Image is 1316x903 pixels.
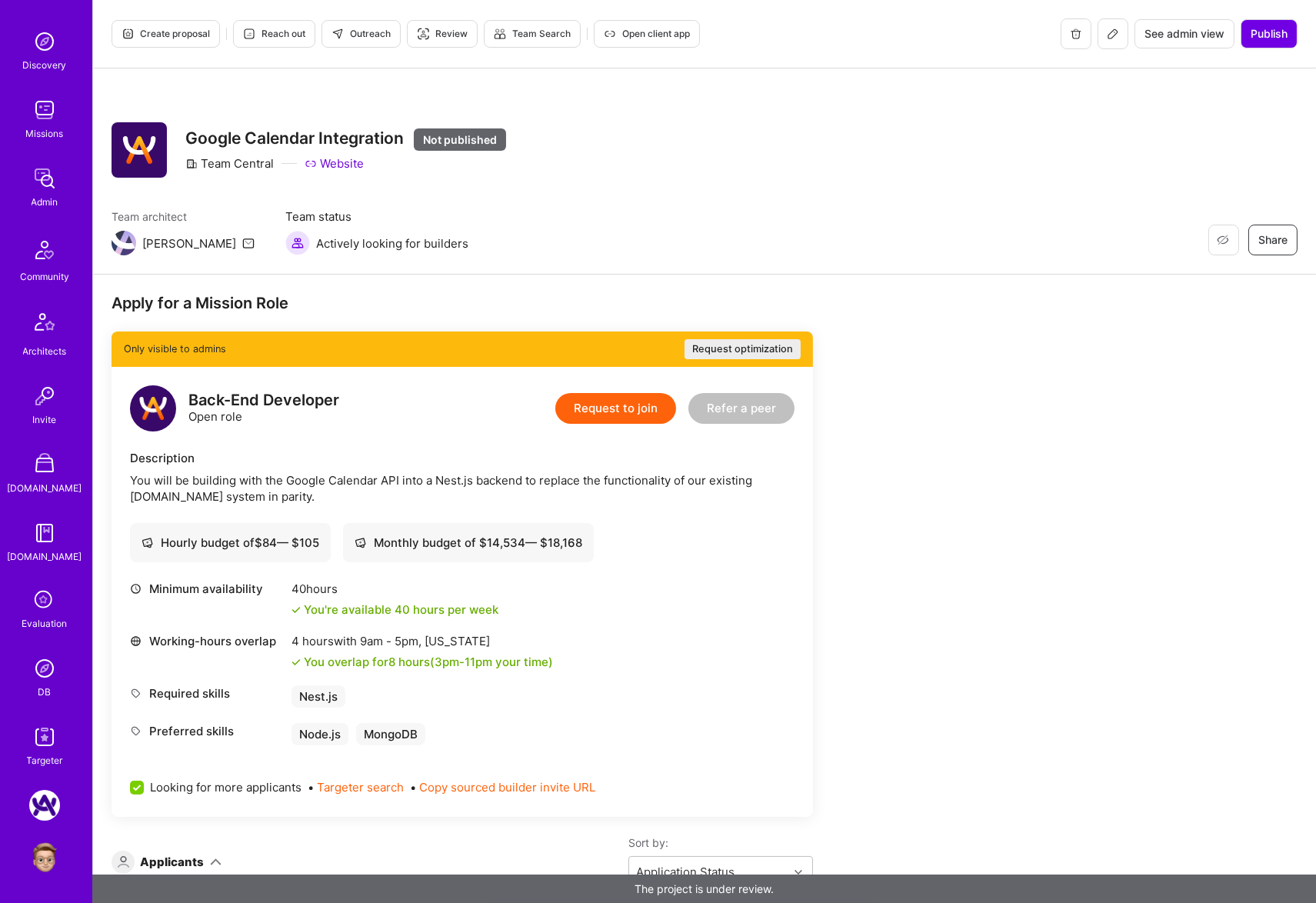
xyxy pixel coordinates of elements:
span: 9am - 5pm , [357,634,425,648]
i: icon Check [292,605,301,615]
div: Apply for a Mission Role [112,293,813,313]
div: 4 hours with [US_STATE] [292,633,553,649]
span: Reach out [243,27,305,41]
span: 3pm - 11pm [435,655,492,669]
i: icon Tag [130,725,142,737]
div: You overlap for 8 hours ( your time) [304,654,553,670]
button: Create proposal [112,20,220,48]
img: User Avatar [29,842,60,873]
div: [DOMAIN_NAME] [8,480,82,496]
div: Back-End Developer [188,392,339,408]
div: Architects [23,343,67,359]
i: icon Cash [142,537,153,548]
i: icon SelectionTeam [30,586,59,615]
div: [PERSON_NAME] [142,235,236,252]
a: A.Team: Google Calendar Integration Testing [25,790,64,821]
div: Discovery [23,57,67,73]
i: icon Cash [355,537,366,548]
img: A.Team: Google Calendar Integration Testing [29,790,60,821]
button: Copy sourced builder invite URL [419,779,595,795]
span: Team Search [494,27,571,41]
div: Node.js [292,723,348,745]
button: Review [407,20,478,48]
div: Targeter [27,752,63,768]
div: Invite [33,412,57,428]
div: Applicants [141,854,205,870]
img: admin teamwork [29,163,60,194]
button: Share [1248,225,1298,255]
h3: Google Calendar Integration [185,128,506,149]
div: [DOMAIN_NAME] [8,548,82,565]
span: Team status [285,208,468,225]
div: You will be building with the Google Calendar API into a Nest.js backend to replace the functiona... [130,472,795,505]
label: Sort by: [628,835,813,850]
i: icon ArrowDown [210,856,222,868]
div: MongoDB [356,723,425,745]
div: Required skills [130,685,284,701]
button: Open client app [594,20,700,48]
button: Request to join [555,393,676,424]
img: guide book [29,518,60,548]
div: The project is under review. [92,875,1316,903]
i: icon CompanyGray [185,158,198,170]
button: Refer a peer [688,393,795,424]
span: • [308,779,404,795]
span: • [410,779,595,795]
div: DB [38,684,52,700]
img: Invite [29,381,60,412]
span: Team architect [112,208,255,225]
i: icon Mail [242,237,255,249]
div: 40 hours [292,581,498,597]
img: Actively looking for builders [285,231,310,255]
i: icon Tag [130,688,142,699]
div: Open role [188,392,339,425]
img: Team Architect [112,231,136,255]
div: Admin [32,194,58,210]
button: Reach out [233,20,315,48]
img: logo [130,385,176,432]
img: Community [26,232,63,268]
button: Request optimization [685,339,801,359]
i: icon Proposal [122,28,134,40]
img: Skill Targeter [29,721,60,752]
i: icon EyeClosed [1217,234,1229,246]
span: Share [1258,232,1288,248]
div: Monthly budget of $ 14,534 — $ 18,168 [355,535,582,551]
div: Team Central [185,155,274,172]
i: icon Applicant [118,856,129,868]
img: discovery [29,26,60,57]
div: Nest.js [292,685,345,708]
i: icon Check [292,658,301,667]
div: You're available 40 hours per week [292,601,498,618]
div: Only visible to admins [112,332,813,367]
img: Architects [26,306,63,343]
div: Minimum availability [130,581,284,597]
div: Not published [414,128,506,151]
i: icon Chevron [795,868,802,876]
div: Evaluation [22,615,68,631]
div: Hourly budget of $ 84 — $ 105 [142,535,319,551]
button: Outreach [322,20,401,48]
span: Outreach [331,27,391,41]
img: Admin Search [29,653,60,684]
span: Create proposal [122,27,210,41]
div: Community [20,268,69,285]
span: Review [417,27,468,41]
i: icon World [130,635,142,647]
i: icon Clock [130,583,142,595]
button: Publish [1241,19,1298,48]
a: Website [305,155,364,172]
img: A Store [29,449,60,480]
img: teamwork [29,95,60,125]
div: Application Status [637,865,735,881]
i: icon Targeter [417,28,429,40]
span: Publish [1251,26,1288,42]
button: Targeter search [317,779,404,795]
div: Preferred skills [130,723,284,739]
span: Actively looking for builders [316,235,468,252]
img: Company Logo [112,122,167,178]
button: See admin view [1134,19,1234,48]
span: Looking for more applicants [150,779,302,795]
span: Open client app [604,27,690,41]
div: Working-hours overlap [130,633,284,649]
